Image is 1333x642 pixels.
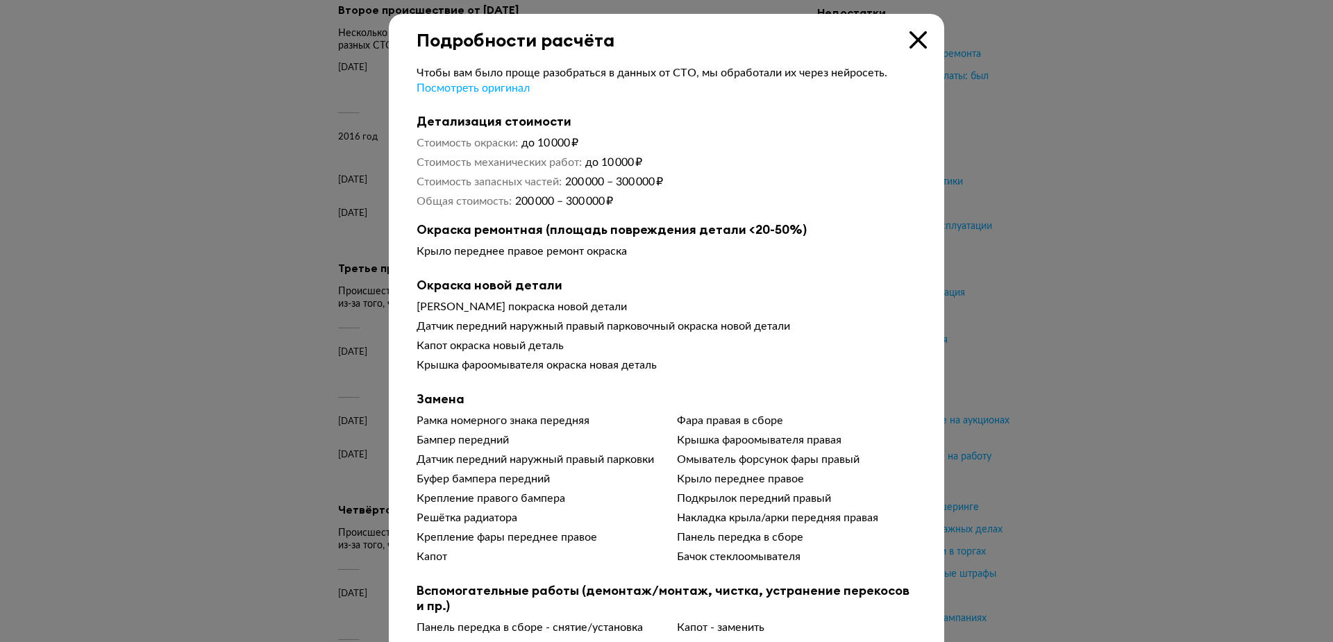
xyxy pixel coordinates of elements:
div: Датчик передний наружный правый парковочный окраска новой детали [417,319,916,333]
div: Рамка номерного знака передняя [417,414,656,428]
span: 200 000 – 300 000 ₽ [565,176,663,187]
div: Крышка фароомывателя правая [677,433,916,447]
dt: Стоимость окраски [417,136,518,150]
span: Посмотреть оригинал [417,83,530,94]
span: Чтобы вам было проще разобраться в данных от СТО, мы обработали их через нейросеть. [417,67,887,78]
b: Окраска ремонтная (площадь повреждения детали <20-50%) [417,222,916,237]
div: Капот [417,550,656,564]
div: [PERSON_NAME] покраска новой детали [417,300,916,314]
div: Крепление правого бампера [417,491,656,505]
div: Фара правая в сборе [677,414,916,428]
div: Крышка фароомывателя окраска новая деталь [417,358,916,372]
div: Омыватель форсунок фары правый [677,453,916,466]
dt: Общая стоимость [417,194,512,208]
b: Окраска новой детали [417,278,916,293]
div: Датчик передний наружный правый парковки [417,453,656,466]
b: Замена [417,391,916,407]
div: Накладка крыла/арки передняя правая [677,511,916,525]
span: до 10 000 ₽ [521,137,578,149]
b: Детализация стоимости [417,114,916,129]
span: 200 000 – 300 000 ₽ [515,196,613,207]
div: Решётка радиатора [417,511,656,525]
div: Крепление фары переднее правое [417,530,656,544]
div: Крыло переднее правое [677,472,916,486]
div: Капот окраска новый деталь [417,339,916,353]
span: до 10 000 ₽ [585,157,642,168]
div: Бачок стеклоомывателя [677,550,916,564]
dt: Стоимость механических работ [417,155,582,169]
dt: Стоимость запасных частей [417,175,562,189]
div: Подробности расчёта [389,14,944,51]
div: Крыло переднее правое ремонт окраска [417,244,916,258]
div: Бампер передний [417,433,656,447]
div: Капот - заменить [677,620,916,634]
div: Панель передка в сборе [677,530,916,544]
div: Подкрылок передний правый [677,491,916,505]
b: Вспомогательные работы (демонтаж/монтаж, чистка, устранение перекосов и пр.) [417,583,916,614]
div: Буфер бампера передний [417,472,656,486]
div: Панель передка в сборе - снятие/установка [417,620,656,634]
